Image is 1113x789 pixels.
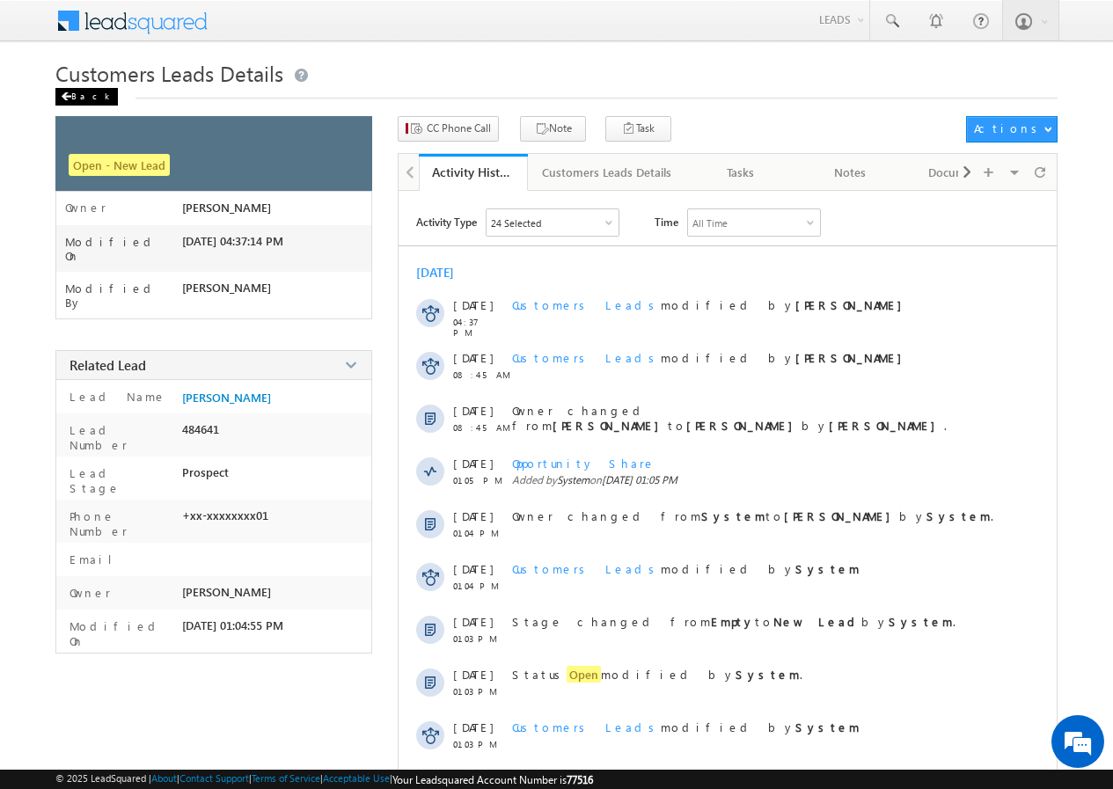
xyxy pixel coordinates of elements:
[795,720,860,734] strong: System
[252,772,320,784] a: Terms of Service
[182,508,268,522] span: +xx-xxxxxxxx01
[926,508,991,523] strong: System
[512,297,661,312] span: Customers Leads
[512,403,947,433] span: Owner changed from to by .
[542,162,671,183] div: Customers Leads Details
[453,475,506,486] span: 01:05 PM
[655,208,678,235] span: Time
[796,154,905,191] a: Notes
[392,773,593,786] span: Your Leadsquared Account Number is
[512,720,661,734] span: Customers Leads
[512,473,1024,486] span: Added by on
[453,297,493,312] span: [DATE]
[453,403,493,418] span: [DATE]
[453,317,506,338] span: 04:37 PM
[239,542,319,566] em: Start Chat
[919,162,999,183] div: Documents
[512,350,911,365] span: modified by
[65,422,175,452] label: Lead Number
[398,116,499,142] button: CC Phone Call
[810,162,890,183] div: Notes
[453,581,506,591] span: 01:04 PM
[974,121,1043,136] div: Actions
[416,264,473,281] div: [DATE]
[453,686,506,697] span: 01:03 PM
[30,92,74,115] img: d_60004797649_company_0_60004797649
[602,473,677,486] span: [DATE] 01:05 PM
[795,561,860,576] strong: System
[432,164,515,180] div: Activity History
[65,508,175,538] label: Phone Number
[55,59,283,87] span: Customers Leads Details
[553,418,668,433] strong: [PERSON_NAME]
[711,614,755,629] strong: Empty
[182,618,283,632] span: [DATE] 01:04:55 PM
[453,456,493,471] span: [DATE]
[773,614,861,629] strong: New Lead
[65,235,182,263] label: Modified On
[966,116,1057,142] button: Actions
[453,528,506,538] span: 01:04 PM
[453,667,493,682] span: [DATE]
[65,201,106,215] label: Owner
[795,350,911,365] strong: [PERSON_NAME]
[528,154,687,191] a: Customers Leads Details
[686,418,802,433] strong: [PERSON_NAME]
[692,217,728,229] div: All Time
[512,350,661,365] span: Customers Leads
[520,116,586,142] button: Note
[512,508,993,523] span: Owner changed from to by .
[512,666,802,683] span: Status modified by .
[182,585,271,599] span: [PERSON_NAME]
[453,614,493,629] span: [DATE]
[453,369,506,380] span: 08:45 AM
[151,772,177,784] a: About
[182,201,271,215] span: [PERSON_NAME]
[784,508,899,523] strong: [PERSON_NAME]
[419,154,528,189] li: Activity History
[512,561,860,576] span: modified by
[92,92,296,115] div: Chat with us now
[55,772,593,786] span: © 2025 LeadSquared | | | | |
[701,508,765,523] strong: System
[289,9,331,51] div: Minimize live chat window
[323,772,390,784] a: Acceptable Use
[182,234,283,248] span: [DATE] 04:37:14 PM
[419,154,528,191] a: Activity History
[427,121,491,136] span: CC Phone Call
[557,473,589,486] span: System
[65,281,182,310] label: Modified By
[65,552,126,566] label: Email
[453,739,506,749] span: 01:03 PM
[69,154,170,176] span: Open - New Lead
[182,281,271,295] span: [PERSON_NAME]
[512,561,661,576] span: Customers Leads
[65,618,175,648] label: Modified On
[453,720,493,734] span: [DATE]
[182,422,219,436] span: 484641
[453,422,506,433] span: 08:45 AM
[416,208,477,235] span: Activity Type
[65,585,111,600] label: Owner
[687,154,796,191] a: Tasks
[70,356,146,374] span: Related Lead
[605,116,671,142] button: Task
[453,508,493,523] span: [DATE]
[65,465,175,495] label: Lead Stage
[453,561,493,576] span: [DATE]
[55,88,118,106] div: Back
[512,297,911,312] span: modified by
[182,391,271,405] a: [PERSON_NAME]
[182,465,229,479] span: Prospect
[512,720,860,734] span: modified by
[23,163,321,527] textarea: Type your message and hit 'Enter'
[829,418,944,433] strong: [PERSON_NAME]
[567,666,601,683] span: Open
[889,614,953,629] strong: System
[453,350,493,365] span: [DATE]
[487,209,619,236] div: Owner Changed,Status Changed,Stage Changed,Source Changed,Notes & 19 more..
[795,297,911,312] strong: [PERSON_NAME]
[701,162,780,183] div: Tasks
[905,154,1014,191] a: Documents
[453,633,506,644] span: 01:03 PM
